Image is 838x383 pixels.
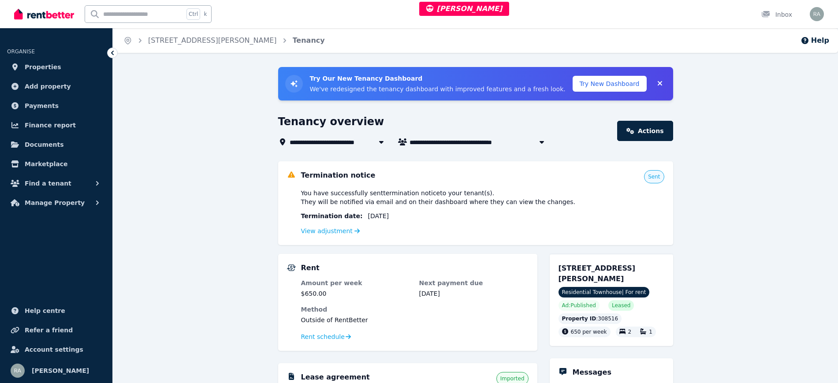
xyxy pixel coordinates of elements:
[301,305,529,314] dt: Method
[612,302,630,309] span: Leased
[761,10,792,19] div: Inbox
[148,36,277,45] a: [STREET_ADDRESS][PERSON_NAME]
[25,178,71,189] span: Find a tenant
[648,173,660,180] span: Sent
[573,76,647,92] button: Try New Dashboard
[25,120,76,130] span: Finance report
[419,279,529,287] dt: Next payment due
[654,77,666,91] button: Collapse banner
[293,36,325,45] a: Tenancy
[310,85,566,93] p: We've redesigned the tenancy dashboard with improved features and a fresh look.
[301,279,410,287] dt: Amount per week
[7,78,105,95] a: Add property
[7,48,35,55] span: ORGANISE
[419,289,529,298] dd: [DATE]
[25,197,85,208] span: Manage Property
[14,7,74,21] img: RentBetter
[301,372,370,383] h5: Lease agreement
[7,341,105,358] a: Account settings
[32,365,89,376] span: [PERSON_NAME]
[113,28,335,53] nav: Breadcrumb
[301,332,345,341] span: Rent schedule
[7,175,105,192] button: Find a tenant
[186,8,200,20] span: Ctrl
[628,329,632,335] span: 2
[278,115,384,129] h1: Tenancy overview
[310,74,566,83] h3: Try Our New Tenancy Dashboard
[25,305,65,316] span: Help centre
[25,159,67,169] span: Marketplace
[25,62,61,72] span: Properties
[25,139,64,150] span: Documents
[426,4,503,13] span: [PERSON_NAME]
[810,7,824,21] img: Rochelle Alvarez
[7,155,105,173] a: Marketplace
[301,289,410,298] dd: $650.00
[7,321,105,339] a: Refer a friend
[301,212,363,220] span: Termination date :
[301,227,360,234] a: View adjustment
[617,121,673,141] a: Actions
[301,332,351,341] a: Rent schedule
[7,302,105,320] a: Help centre
[500,375,525,382] span: Imported
[278,67,673,100] div: Try New Tenancy Dashboard
[562,302,596,309] span: Ad: Published
[649,329,652,335] span: 1
[571,329,607,335] span: 650 per week
[7,97,105,115] a: Payments
[301,316,529,324] dd: Outside of RentBetter
[25,325,73,335] span: Refer a friend
[25,81,71,92] span: Add property
[11,364,25,378] img: Rochelle Alvarez
[562,315,596,322] span: Property ID
[7,194,105,212] button: Manage Property
[559,313,622,324] div: : 308516
[7,58,105,76] a: Properties
[287,264,296,271] img: Rental Payments
[301,170,376,181] h5: Termination notice
[559,264,636,283] span: [STREET_ADDRESS][PERSON_NAME]
[25,344,83,355] span: Account settings
[368,212,389,220] span: [DATE]
[204,11,207,18] span: k
[7,116,105,134] a: Finance report
[801,35,829,46] button: Help
[25,100,59,111] span: Payments
[573,367,611,378] h5: Messages
[301,189,576,206] span: You have successfully sent termination notice to your tenant(s) . They will be notified via email...
[559,287,650,297] span: Residential Townhouse | For rent
[301,263,320,273] h5: Rent
[7,136,105,153] a: Documents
